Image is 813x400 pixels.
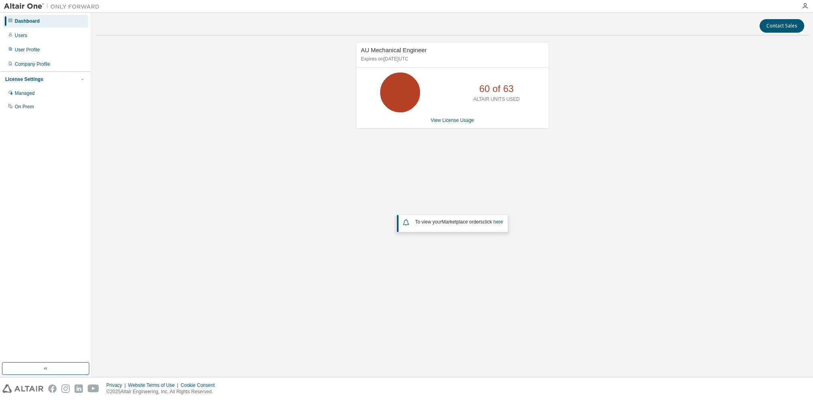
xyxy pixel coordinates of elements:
[15,61,50,67] div: Company Profile
[493,219,503,225] a: here
[48,384,57,393] img: facebook.svg
[88,384,99,393] img: youtube.svg
[760,19,804,33] button: Contact Sales
[106,388,220,395] p: © 2025 Altair Engineering, Inc. All Rights Reserved.
[361,56,542,63] p: Expires on [DATE] UTC
[75,384,83,393] img: linkedin.svg
[106,382,128,388] div: Privacy
[5,76,43,82] div: License Settings
[431,118,474,123] a: View License Usage
[15,90,35,96] div: Managed
[181,382,219,388] div: Cookie Consent
[15,47,40,53] div: User Profile
[128,382,181,388] div: Website Terms of Use
[4,2,104,10] img: Altair One
[15,18,40,24] div: Dashboard
[2,384,43,393] img: altair_logo.svg
[415,219,503,225] span: To view your click
[361,47,427,53] span: AU Mechanical Engineer
[479,82,514,96] p: 60 of 63
[61,384,70,393] img: instagram.svg
[442,219,483,225] em: Marketplace orders
[473,96,520,103] p: ALTAIR UNITS USED
[15,104,34,110] div: On Prem
[15,32,27,39] div: Users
